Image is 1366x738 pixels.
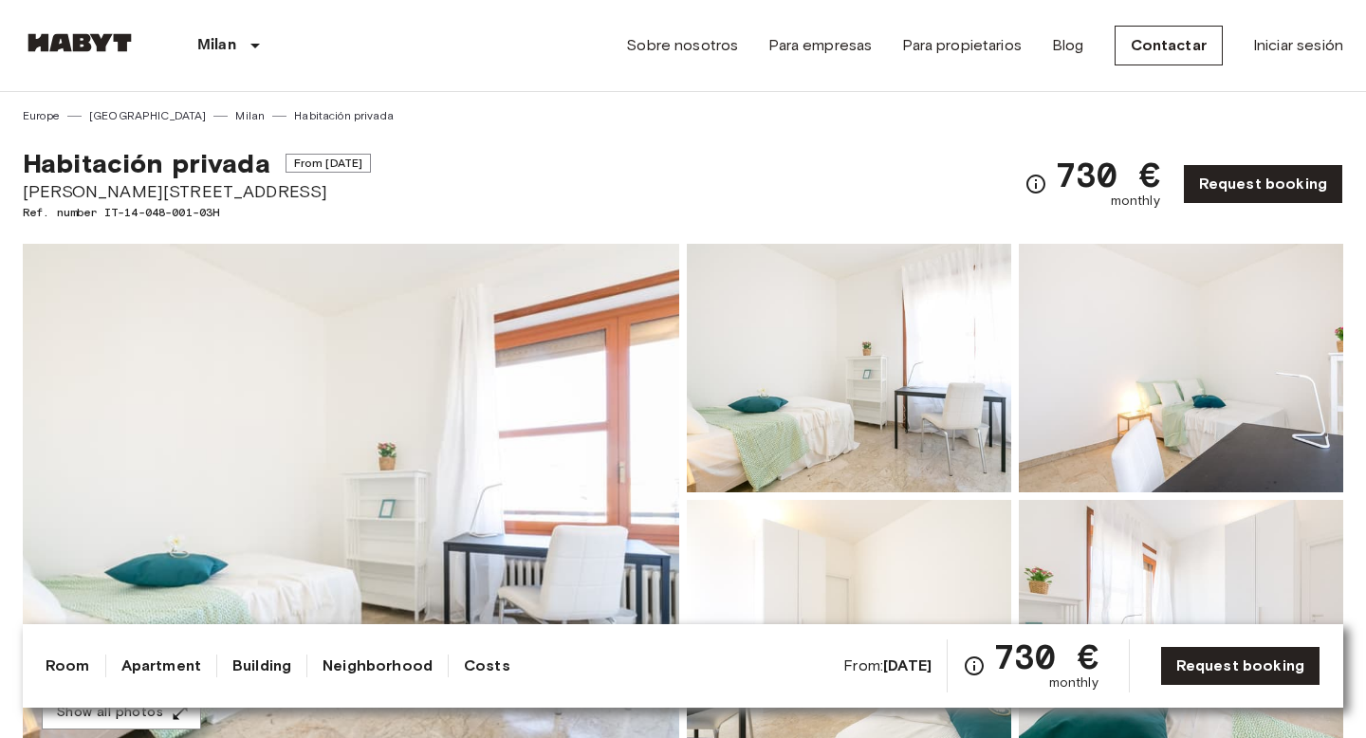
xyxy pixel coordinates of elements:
[23,107,60,124] a: Europe
[232,655,291,677] a: Building
[197,34,236,57] p: Milan
[843,655,932,676] span: From:
[993,639,1098,673] span: 730 €
[1111,192,1160,211] span: monthly
[23,147,270,179] span: Habitación privada
[42,695,201,730] button: Show all photos
[1183,164,1343,204] a: Request booking
[1055,157,1160,192] span: 730 €
[1049,673,1098,692] span: monthly
[1024,173,1047,195] svg: Check cost overview for full price breakdown. Please note that discounts apply to new joiners onl...
[464,655,510,677] a: Costs
[1115,26,1223,65] a: Contactar
[1019,244,1343,492] img: Picture of unit IT-14-048-001-03H
[286,154,372,173] span: From [DATE]
[626,34,738,57] a: Sobre nosotros
[89,107,207,124] a: [GEOGRAPHIC_DATA]
[23,179,371,204] span: [PERSON_NAME][STREET_ADDRESS]
[23,204,371,221] span: Ref. number IT-14-048-001-03H
[235,107,265,124] a: Milan
[883,656,932,674] b: [DATE]
[768,34,872,57] a: Para empresas
[46,655,90,677] a: Room
[687,244,1011,492] img: Picture of unit IT-14-048-001-03H
[294,107,394,124] a: Habitación privada
[1253,34,1343,57] a: Iniciar sesión
[121,655,201,677] a: Apartment
[1160,646,1320,686] a: Request booking
[1052,34,1084,57] a: Blog
[23,33,137,52] img: Habyt
[963,655,986,677] svg: Check cost overview for full price breakdown. Please note that discounts apply to new joiners onl...
[902,34,1022,57] a: Para propietarios
[323,655,433,677] a: Neighborhood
